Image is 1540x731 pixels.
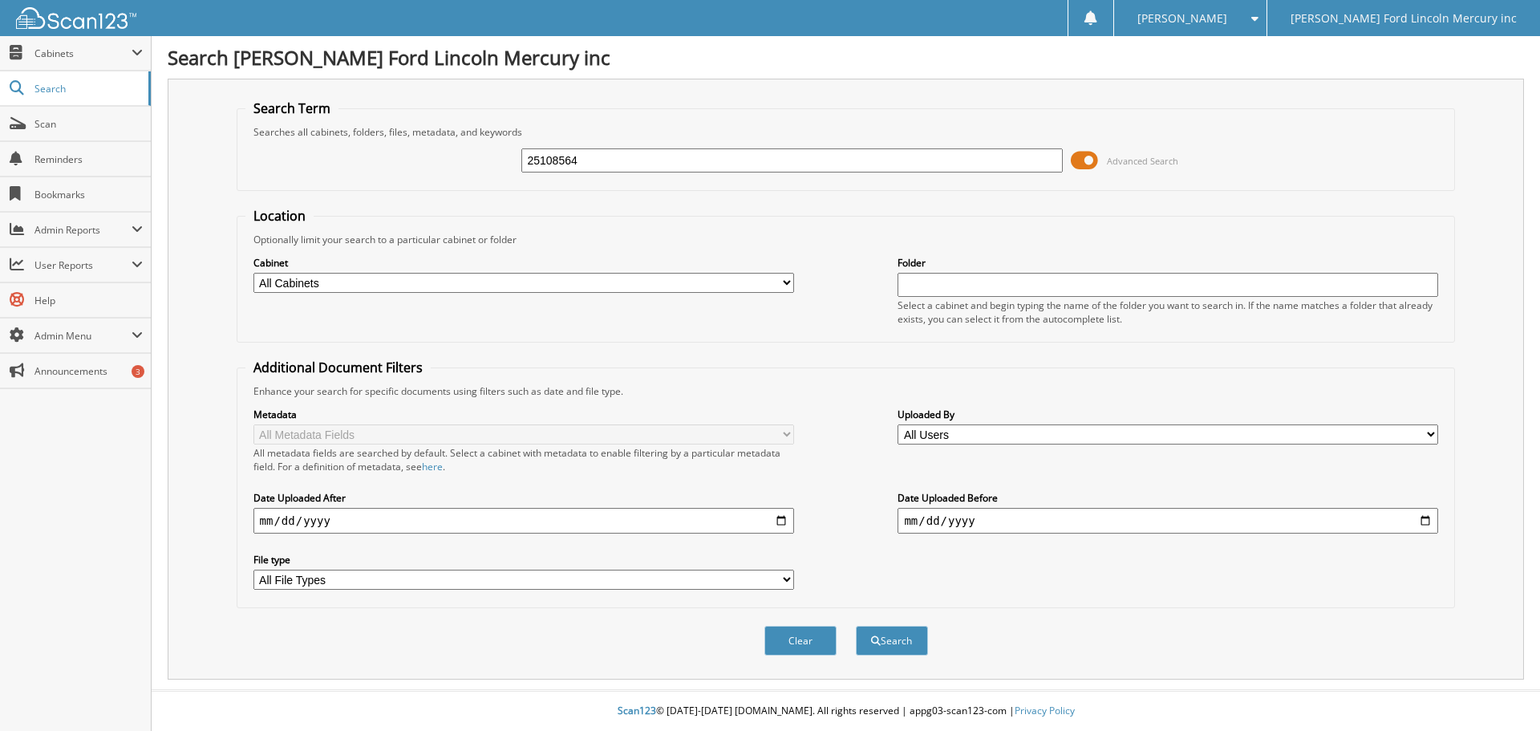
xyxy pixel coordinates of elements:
div: Optionally limit your search to a particular cabinet or folder [245,233,1447,246]
div: Searches all cabinets, folders, files, metadata, and keywords [245,125,1447,139]
input: start [253,508,794,534]
span: User Reports [34,258,132,272]
span: [PERSON_NAME] [1137,14,1227,23]
legend: Location [245,207,314,225]
label: Uploaded By [898,408,1438,421]
span: Help [34,294,143,307]
div: 3 [132,365,144,378]
div: Select a cabinet and begin typing the name of the folder you want to search in. If the name match... [898,298,1438,326]
button: Clear [764,626,837,656]
span: Advanced Search [1107,155,1178,167]
iframe: Chat Widget [1460,654,1540,731]
div: © [DATE]-[DATE] [DOMAIN_NAME]. All rights reserved | appg03-scan123-com | [152,692,1540,731]
label: Date Uploaded After [253,491,794,505]
legend: Search Term [245,99,338,117]
button: Search [856,626,928,656]
h1: Search [PERSON_NAME] Ford Lincoln Mercury inc [168,44,1524,71]
label: Cabinet [253,256,794,270]
a: here [422,460,443,473]
span: Bookmarks [34,188,143,201]
span: Reminders [34,152,143,166]
span: Scan [34,117,143,131]
label: Folder [898,256,1438,270]
span: Cabinets [34,47,132,60]
span: Scan123 [618,704,656,717]
div: Enhance your search for specific documents using filters such as date and file type. [245,384,1447,398]
div: All metadata fields are searched by default. Select a cabinet with metadata to enable filtering b... [253,446,794,473]
img: scan123-logo-white.svg [16,7,136,29]
span: Search [34,82,140,95]
label: File type [253,553,794,567]
a: Privacy Policy [1015,704,1075,717]
label: Metadata [253,408,794,421]
input: end [898,508,1438,534]
span: Admin Reports [34,223,132,237]
span: Announcements [34,364,143,378]
span: [PERSON_NAME] Ford Lincoln Mercury inc [1291,14,1517,23]
legend: Additional Document Filters [245,359,431,376]
span: Admin Menu [34,329,132,343]
label: Date Uploaded Before [898,491,1438,505]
